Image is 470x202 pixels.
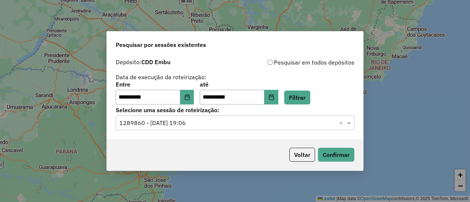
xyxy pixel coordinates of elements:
label: Entre [116,80,194,89]
label: Selecione uma sessão de roteirização: [116,106,354,114]
span: Clear all [339,118,345,127]
label: Depósito: [116,58,170,66]
button: Choose Date [264,90,278,104]
div: Pesquisar em todos depósitos [235,58,354,67]
label: até [200,80,278,89]
button: Choose Date [180,90,194,104]
button: Voltar [289,148,315,162]
span: Pesquisar por sessões existentes [116,40,206,49]
label: Data de execução da roteirização: [116,73,206,81]
button: Filtrar [284,91,310,104]
strong: CDD Embu [141,58,170,66]
button: Confirmar [318,148,354,162]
